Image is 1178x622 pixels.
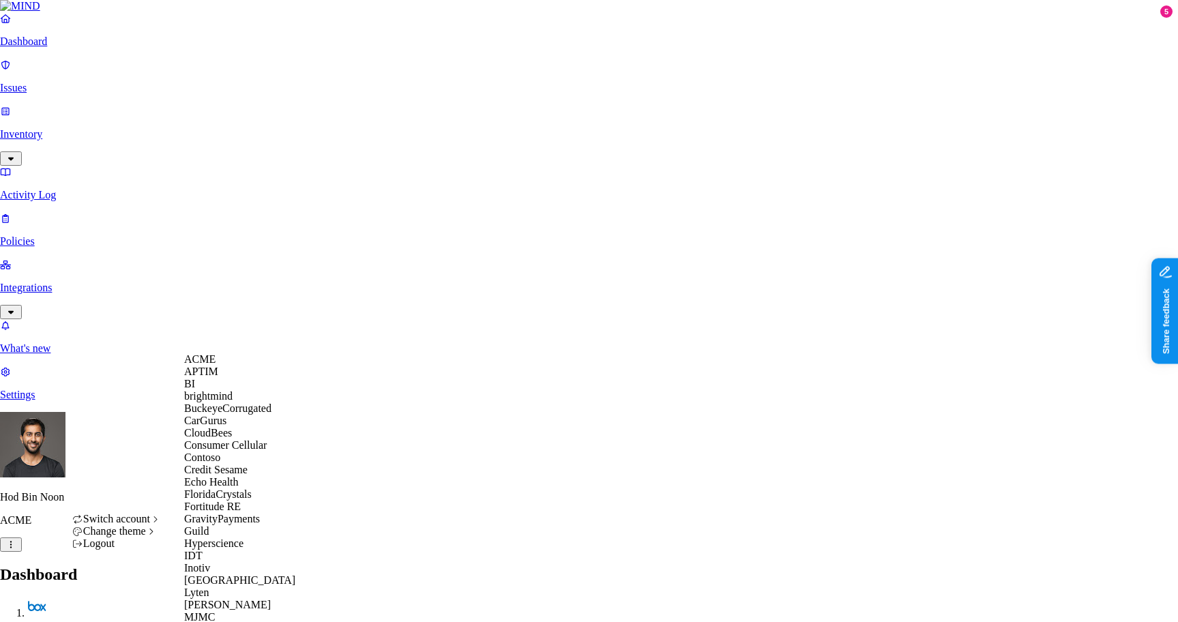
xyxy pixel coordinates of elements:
[184,390,233,402] span: brightmind
[184,439,267,451] span: Consumer Cellular
[184,464,248,475] span: Credit Sesame
[184,513,260,524] span: GravityPayments
[184,525,209,537] span: Guild
[184,488,252,500] span: FloridaCrystals
[184,427,232,439] span: CloudBees
[184,451,220,463] span: Contoso
[184,537,244,549] span: Hyperscience
[83,513,150,524] span: Switch account
[184,366,218,377] span: APTIM
[184,587,209,598] span: Lyten
[184,415,226,426] span: CarGurus
[184,574,295,586] span: [GEOGRAPHIC_DATA]
[184,378,195,389] span: BI
[83,525,146,537] span: Change theme
[184,402,271,414] span: BuckeyeCorrugated
[184,562,210,574] span: Inotiv
[184,599,271,610] span: [PERSON_NAME]
[184,476,239,488] span: Echo Health
[184,550,203,561] span: IDT
[184,353,216,365] span: ACME
[184,501,241,512] span: Fortitude RE
[72,537,162,550] div: Logout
